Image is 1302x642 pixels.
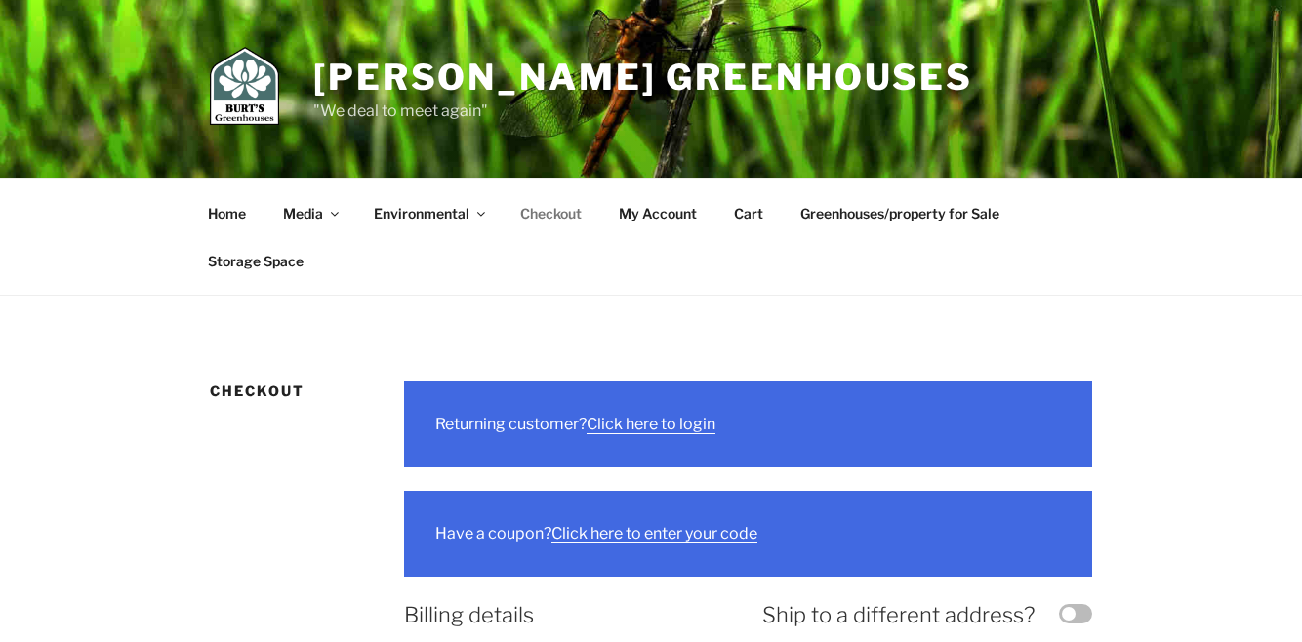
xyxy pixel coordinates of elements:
[716,189,780,237] a: Cart
[404,600,734,630] h3: Billing details
[356,189,500,237] a: Environmental
[190,237,320,285] a: Storage Space
[404,381,1092,467] div: Returning customer?
[190,189,1112,285] nav: Top Menu
[210,47,279,125] img: Burt's Greenhouses
[210,381,351,401] h1: Checkout
[587,415,715,433] a: Click here to login
[190,189,263,237] a: Home
[313,56,973,99] a: [PERSON_NAME] Greenhouses
[551,524,757,542] a: Enter your coupon code
[265,189,353,237] a: Media
[783,189,1016,237] a: Greenhouses/property for Sale
[503,189,598,237] a: Checkout
[404,491,1092,577] div: Have a coupon?
[313,100,973,123] p: "We deal to meet again"
[762,600,1092,630] span: Ship to a different address?
[601,189,713,237] a: My Account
